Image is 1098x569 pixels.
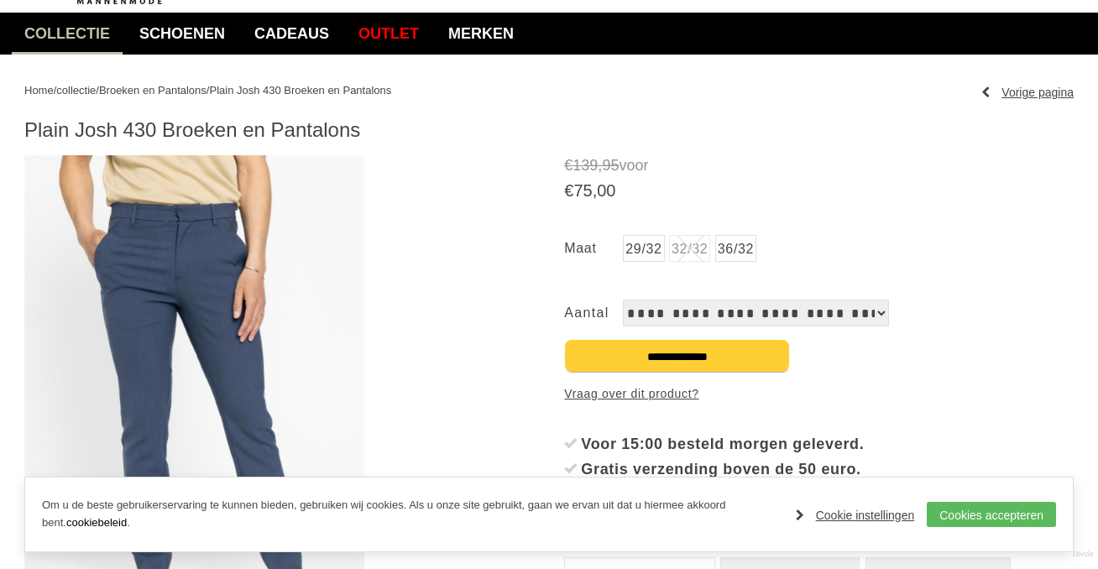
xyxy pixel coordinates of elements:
[573,181,592,200] span: 75
[207,84,210,97] span: /
[927,502,1056,527] a: Cookies accepteren
[209,84,391,97] a: Plain Josh 430 Broeken en Pantalons
[99,84,207,97] a: Broeken en Pantalons
[564,155,1074,176] span: voor
[564,181,573,200] span: €
[96,84,99,97] span: /
[564,157,573,174] span: €
[242,13,342,55] a: Cadeaus
[54,84,57,97] span: /
[581,431,1074,457] div: Voor 15:00 besteld morgen geleverd.
[581,457,1074,482] div: Gratis verzending boven de 50 euro.
[24,84,54,97] a: Home
[436,13,526,55] a: Merken
[564,300,623,326] label: Aantal
[796,503,915,528] a: Cookie instellingen
[593,181,598,200] span: ,
[66,516,127,529] a: cookiebeleid
[602,157,619,174] span: 95
[56,84,96,97] a: collectie
[597,181,615,200] span: 00
[598,157,602,174] span: ,
[623,235,664,262] a: 29/32
[24,117,1074,143] h1: Plain Josh 430 Broeken en Pantalons
[715,235,756,262] a: 36/32
[573,157,598,174] span: 139
[127,13,238,55] a: Schoenen
[42,497,779,532] p: Om u de beste gebruikerservaring te kunnen bieden, gebruiken wij cookies. Als u onze site gebruik...
[981,80,1074,105] a: Vorige pagina
[346,13,431,55] a: Outlet
[564,235,1074,266] ul: Maat
[564,381,698,406] a: Vraag over dit product?
[12,13,123,55] a: collectie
